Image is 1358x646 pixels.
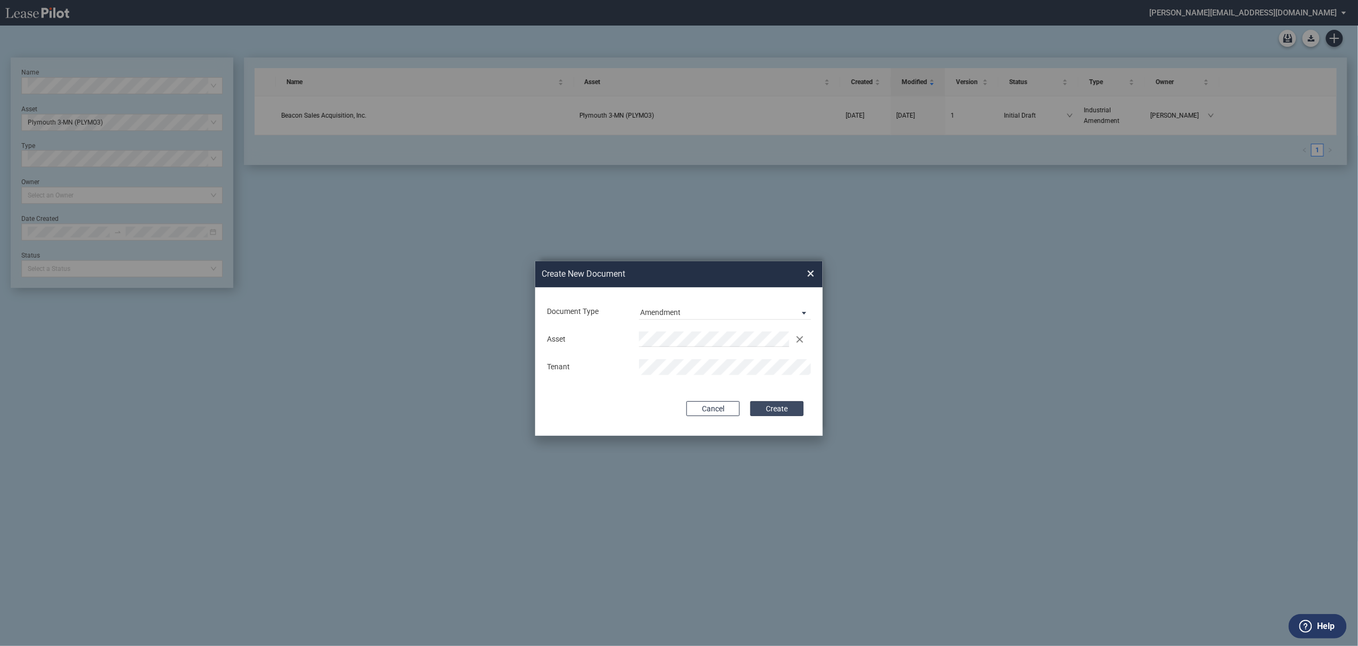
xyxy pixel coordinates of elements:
[541,307,633,317] div: Document Type
[640,308,681,317] div: Amendment
[541,362,633,372] div: Tenant
[541,334,633,345] div: Asset
[686,401,740,416] button: Cancel
[542,268,768,280] h2: Create New Document
[807,266,814,283] span: ×
[639,304,811,320] md-select: Document Type: Amendment
[750,401,804,416] button: Create
[535,261,823,436] md-dialog: Create New ...
[1317,619,1335,633] label: Help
